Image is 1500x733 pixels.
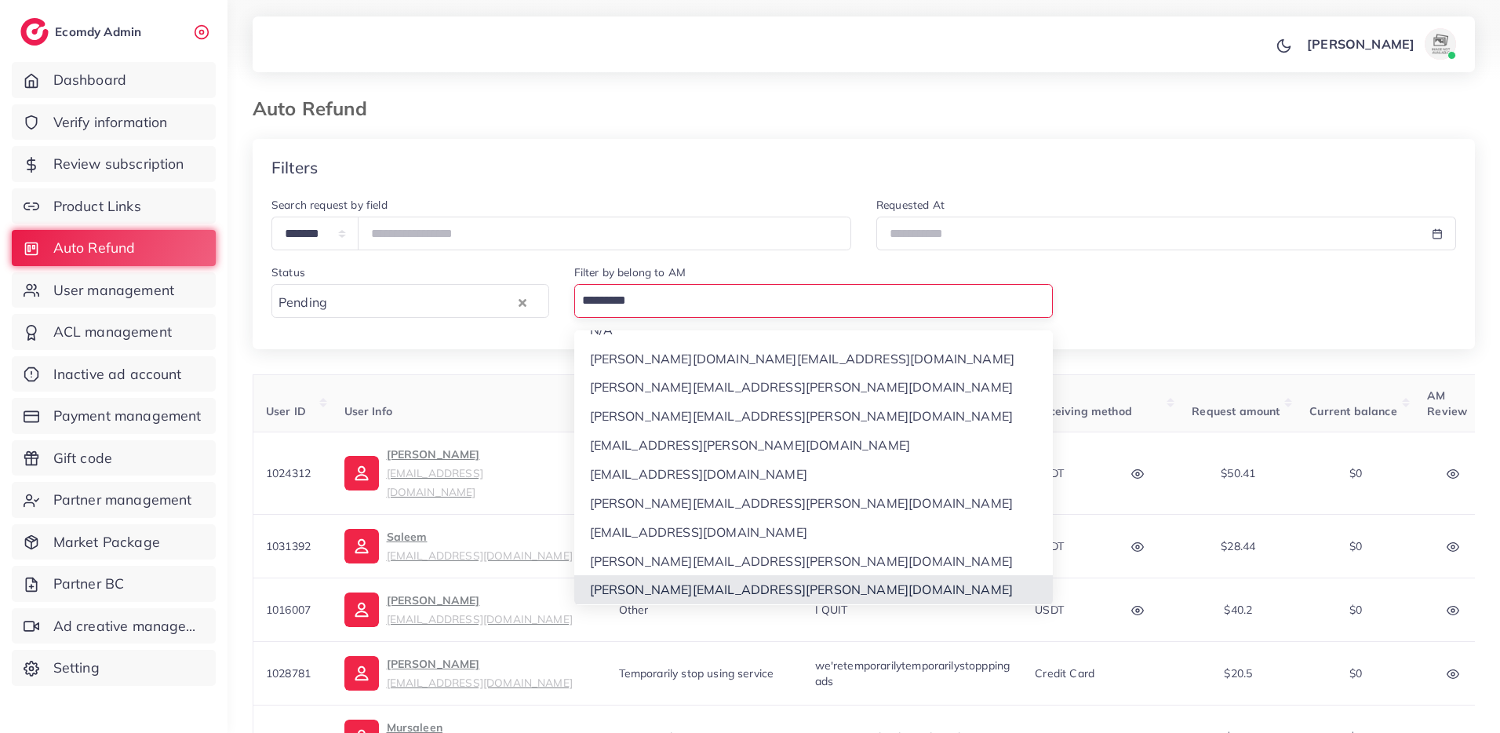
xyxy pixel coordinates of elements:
[20,18,49,46] img: logo
[1224,666,1252,680] span: $20.5
[574,402,1054,431] li: [PERSON_NAME][EMAIL_ADDRESS][PERSON_NAME][DOMAIN_NAME]
[275,291,330,314] span: Pending
[12,440,216,476] a: Gift code
[387,445,566,501] p: [PERSON_NAME]
[574,345,1054,374] li: [PERSON_NAME][DOMAIN_NAME][EMAIL_ADDRESS][DOMAIN_NAME]
[1224,603,1252,617] span: $40.2
[53,280,174,301] span: User management
[53,112,168,133] span: Verify information
[12,650,216,686] a: Setting
[1349,539,1362,553] span: $0
[271,158,318,177] h4: Filters
[12,608,216,644] a: Ad creative management
[53,70,126,90] span: Dashboard
[344,591,573,629] a: [PERSON_NAME][EMAIL_ADDRESS][DOMAIN_NAME]
[387,527,573,565] p: Saleem
[53,574,125,594] span: Partner BC
[12,524,216,560] a: Market Package
[12,272,216,308] a: User management
[1309,404,1396,418] span: Current balance
[574,518,1054,547] li: [EMAIL_ADDRESS][DOMAIN_NAME]
[266,666,311,680] span: 1028781
[266,466,311,480] span: 1024312
[344,593,379,627] img: ic-user-info.36bf1079.svg
[574,315,1054,345] li: N/A
[519,293,526,311] button: Clear Selected
[574,284,1054,318] div: Search for option
[1427,388,1467,418] span: AM Review
[53,532,160,552] span: Market Package
[1192,404,1280,418] span: Request amount
[271,264,305,280] label: Status
[344,456,379,490] img: ic-user-info.36bf1079.svg
[574,373,1054,402] li: [PERSON_NAME][EMAIL_ADDRESS][PERSON_NAME][DOMAIN_NAME]
[53,364,182,385] span: Inactive ad account
[1349,603,1362,617] span: $0
[574,460,1054,489] li: [EMAIL_ADDRESS][DOMAIN_NAME]
[1349,666,1362,680] span: $0
[344,655,573,692] a: [PERSON_NAME][EMAIL_ADDRESS][DOMAIN_NAME]
[344,445,566,501] a: [PERSON_NAME][EMAIL_ADDRESS][DOMAIN_NAME]
[266,404,306,418] span: User ID
[344,529,379,563] img: ic-user-info.36bf1079.svg
[53,322,172,342] span: ACL management
[387,466,483,498] small: [EMAIL_ADDRESS][DOMAIN_NAME]
[12,482,216,518] a: Partner management
[387,549,573,562] small: [EMAIL_ADDRESS][DOMAIN_NAME]
[574,489,1054,518] li: [PERSON_NAME][EMAIL_ADDRESS][PERSON_NAME][DOMAIN_NAME]
[53,196,141,217] span: Product Links
[1035,664,1094,683] p: Credit card
[53,658,100,678] span: Setting
[266,539,311,553] span: 1031392
[574,604,1054,633] li: [PERSON_NAME][DOMAIN_NAME][EMAIL_ADDRESS][DOMAIN_NAME]
[12,62,216,98] a: Dashboard
[1035,464,1064,483] p: USDT
[271,197,388,213] label: Search request by field
[1298,28,1462,60] a: [PERSON_NAME]avatar
[53,490,192,510] span: Partner management
[12,146,216,182] a: Review subscription
[53,616,204,636] span: Ad creative management
[574,575,1054,604] li: [PERSON_NAME][EMAIL_ADDRESS][PERSON_NAME][DOMAIN_NAME]
[1221,539,1255,553] span: $28.44
[12,356,216,392] a: Inactive ad account
[344,656,379,691] img: ic-user-info.36bf1079.svg
[332,287,514,314] input: Search for option
[876,197,945,213] label: Requested At
[574,264,686,280] label: Filter by belong to AM
[344,404,392,418] span: User Info
[12,566,216,602] a: Partner BC
[815,603,848,617] span: I QUIT
[1425,28,1456,60] img: avatar
[12,230,216,266] a: Auto Refund
[12,314,216,350] a: ACL management
[253,97,380,120] h3: Auto Refund
[1035,404,1132,418] span: Receiving method
[387,655,573,692] p: [PERSON_NAME]
[266,603,311,617] span: 1016007
[271,284,549,318] div: Search for option
[815,658,1010,688] span: we'retemporarilytemporarilystoppping ads
[574,431,1054,460] li: [EMAIL_ADDRESS][PERSON_NAME][DOMAIN_NAME]
[12,398,216,434] a: Payment management
[1035,537,1064,556] p: USDT
[1349,466,1362,480] span: $0
[53,448,112,469] span: Gift code
[1035,600,1064,619] p: USDT
[387,591,573,629] p: [PERSON_NAME]
[55,24,145,39] h2: Ecomdy Admin
[53,238,136,258] span: Auto Refund
[1221,466,1255,480] span: $50.41
[574,547,1054,576] li: [PERSON_NAME][EMAIL_ADDRESS][PERSON_NAME][DOMAIN_NAME]
[619,603,649,617] span: Other
[387,612,573,625] small: [EMAIL_ADDRESS][DOMAIN_NAME]
[387,676,573,689] small: [EMAIL_ADDRESS][DOMAIN_NAME]
[53,406,202,426] span: Payment management
[12,188,216,224] a: Product Links
[20,18,145,46] a: logoEcomdy Admin
[12,104,216,140] a: Verify information
[344,527,573,565] a: Saleem[EMAIL_ADDRESS][DOMAIN_NAME]
[619,666,774,680] span: Temporarily stop using service
[1307,35,1414,53] p: [PERSON_NAME]
[577,287,1044,314] input: Search for option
